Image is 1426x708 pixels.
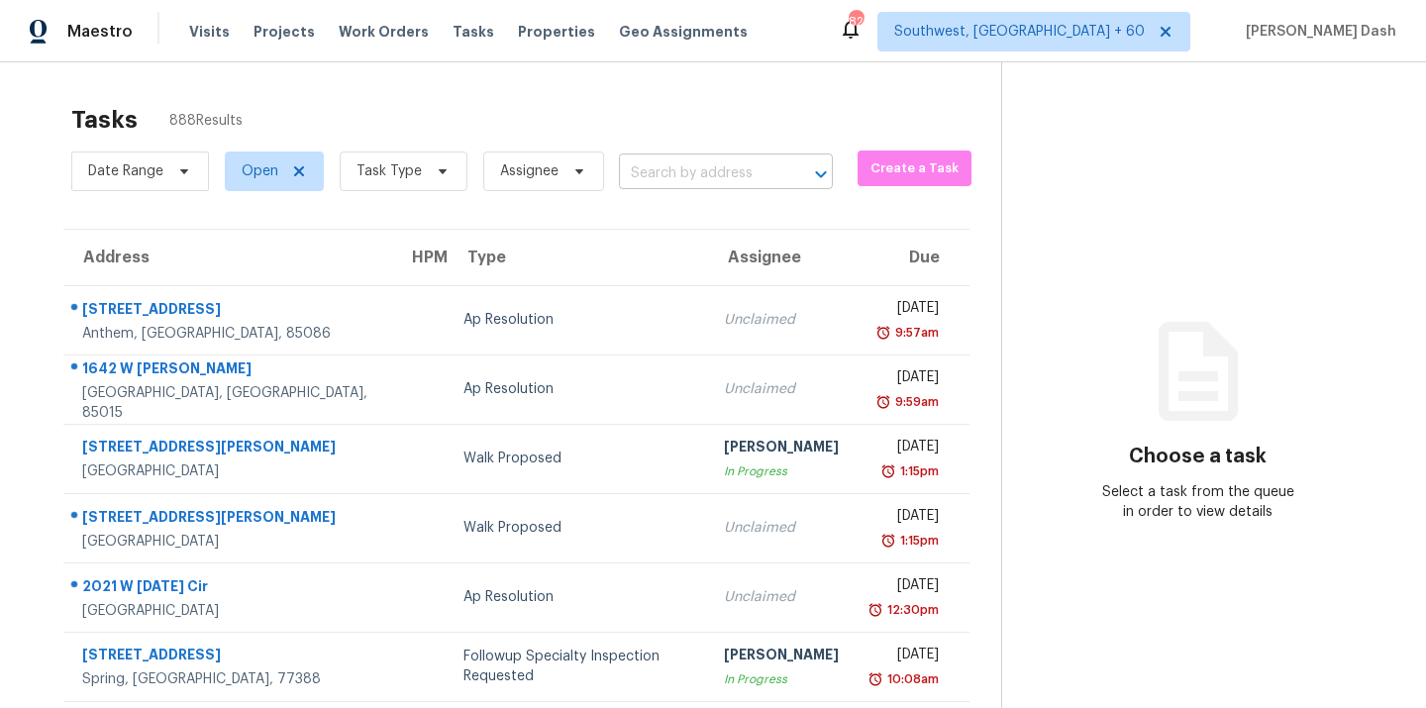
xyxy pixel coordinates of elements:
[82,645,376,669] div: [STREET_ADDRESS]
[619,158,777,189] input: Search by address
[82,601,376,621] div: [GEOGRAPHIC_DATA]
[883,600,939,620] div: 12:30pm
[880,461,896,481] img: Overdue Alarm Icon
[463,647,692,686] div: Followup Specialty Inspection Requested
[82,507,376,532] div: [STREET_ADDRESS][PERSON_NAME]
[82,461,376,481] div: [GEOGRAPHIC_DATA]
[71,110,138,130] h2: Tasks
[82,383,376,423] div: [GEOGRAPHIC_DATA], [GEOGRAPHIC_DATA], 85015
[896,531,939,551] div: 1:15pm
[463,310,692,330] div: Ap Resolution
[619,22,748,42] span: Geo Assignments
[867,157,962,180] span: Create a Task
[392,230,448,285] th: HPM
[855,230,969,285] th: Due
[875,323,891,343] img: Overdue Alarm Icon
[708,230,855,285] th: Assignee
[463,518,692,538] div: Walk Proposed
[1129,447,1267,466] h3: Choose a task
[448,230,708,285] th: Type
[883,669,939,689] div: 10:08am
[518,22,595,42] span: Properties
[870,575,939,600] div: [DATE]
[1100,482,1296,522] div: Select a task from the queue in order to view details
[463,449,692,468] div: Walk Proposed
[724,518,839,538] div: Unclaimed
[875,392,891,412] img: Overdue Alarm Icon
[242,161,278,181] span: Open
[858,151,971,186] button: Create a Task
[849,12,863,32] div: 825
[88,161,163,181] span: Date Range
[463,379,692,399] div: Ap Resolution
[82,669,376,689] div: Spring, [GEOGRAPHIC_DATA], 77388
[896,461,939,481] div: 1:15pm
[453,25,494,39] span: Tasks
[891,392,939,412] div: 9:59am
[724,645,839,669] div: [PERSON_NAME]
[1238,22,1396,42] span: [PERSON_NAME] Dash
[867,600,883,620] img: Overdue Alarm Icon
[894,22,1145,42] span: Southwest, [GEOGRAPHIC_DATA] + 60
[724,587,839,607] div: Unclaimed
[870,506,939,531] div: [DATE]
[463,587,692,607] div: Ap Resolution
[67,22,133,42] span: Maestro
[807,160,835,188] button: Open
[82,437,376,461] div: [STREET_ADDRESS][PERSON_NAME]
[870,437,939,461] div: [DATE]
[500,161,559,181] span: Assignee
[870,645,939,669] div: [DATE]
[82,576,376,601] div: 2021 W [DATE] Cir
[891,323,939,343] div: 9:57am
[169,111,243,131] span: 888 Results
[82,358,376,383] div: 1642 W [PERSON_NAME]
[254,22,315,42] span: Projects
[82,324,376,344] div: Anthem, [GEOGRAPHIC_DATA], 85086
[356,161,422,181] span: Task Type
[880,531,896,551] img: Overdue Alarm Icon
[82,299,376,324] div: [STREET_ADDRESS]
[82,532,376,552] div: [GEOGRAPHIC_DATA]
[724,379,839,399] div: Unclaimed
[63,230,392,285] th: Address
[189,22,230,42] span: Visits
[870,298,939,323] div: [DATE]
[724,310,839,330] div: Unclaimed
[870,367,939,392] div: [DATE]
[339,22,429,42] span: Work Orders
[867,669,883,689] img: Overdue Alarm Icon
[724,669,839,689] div: In Progress
[724,461,839,481] div: In Progress
[724,437,839,461] div: [PERSON_NAME]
